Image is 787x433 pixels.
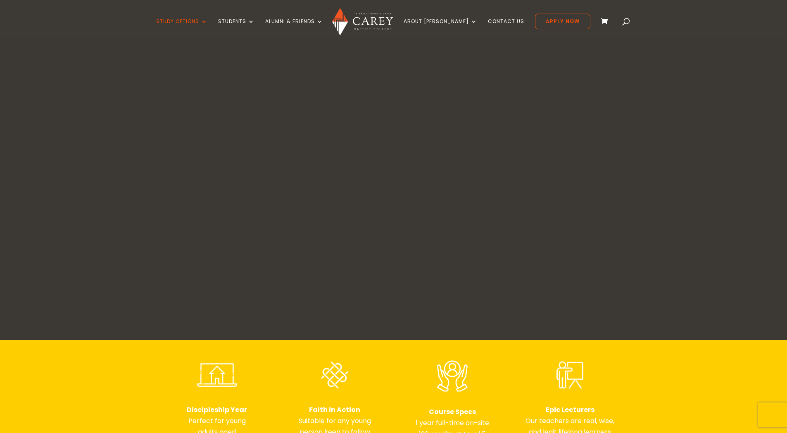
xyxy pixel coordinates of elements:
[424,358,480,394] img: Dedicated Support WHITE
[309,405,360,414] strong: Faith in Action
[542,358,598,392] img: Expert Lecturers WHITE
[535,14,590,29] a: Apply Now
[404,19,477,38] a: About [PERSON_NAME]
[546,405,594,414] strong: Epic Lecturers
[189,358,245,392] img: Flexible Learning WHITE
[429,407,476,416] strong: Course Specs
[332,8,393,35] img: Carey Baptist College
[156,19,207,38] a: Study Options
[218,19,254,38] a: Students
[488,19,524,38] a: Contact Us
[307,358,362,392] img: Diverse & Inclusive WHITE
[187,405,247,414] strong: Discipleship Year
[265,19,323,38] a: Alumni & Friends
